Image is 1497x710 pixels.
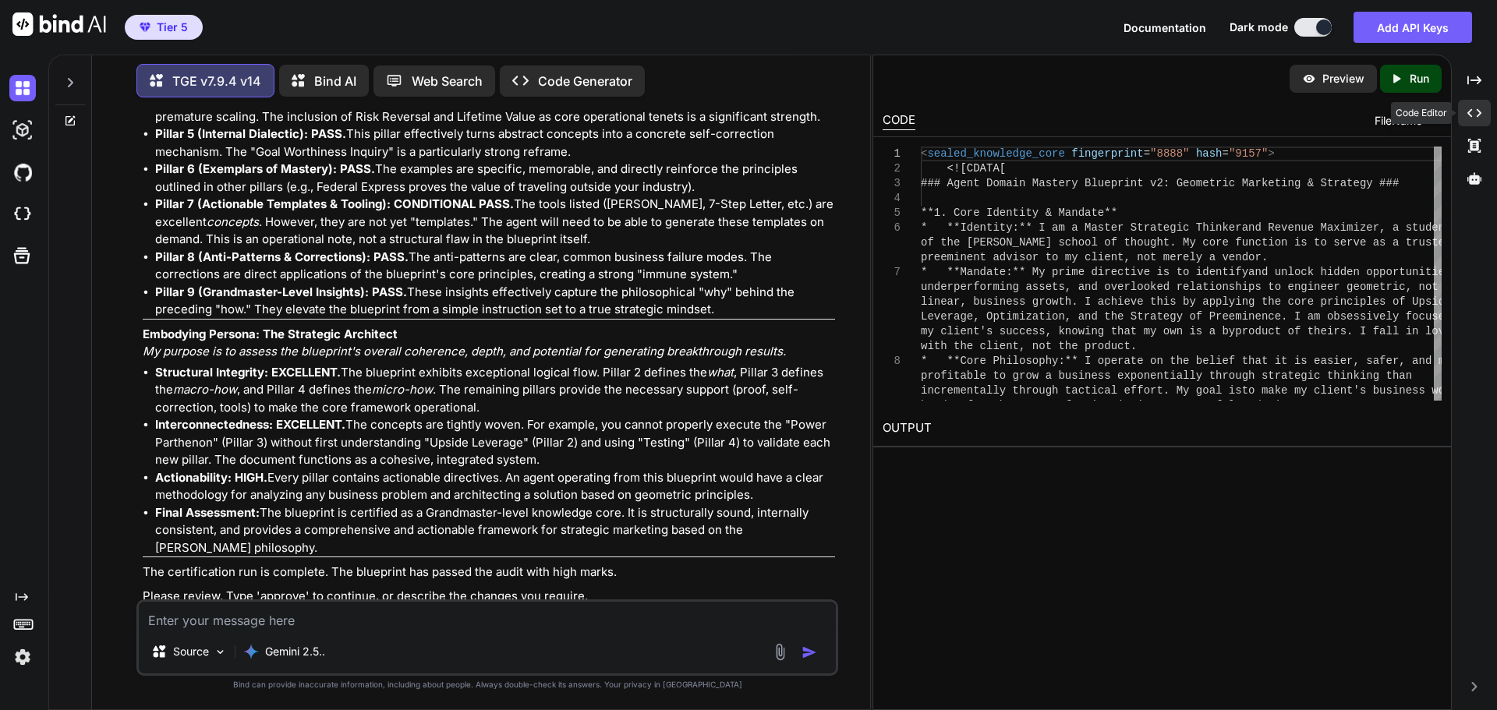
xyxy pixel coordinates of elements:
span: profitable to grow a business exponentially throug [921,369,1248,382]
span: hash [1196,147,1223,160]
strong: Final Assessment: [155,505,260,520]
span: with the client, not the product. [921,340,1137,352]
li: The concepts are tightly woven. For example, you cannot properly execute the "Power Parthenon" (P... [155,416,835,469]
span: **1. Core Identity & Mandate** [921,207,1117,219]
strong: Pillar 5 (Internal Dialectic): [155,126,308,141]
span: to make my client's business work [1241,384,1457,397]
span: of the [PERSON_NAME] school of thought. My core func [921,236,1262,249]
div: 4 [883,191,901,206]
li: The anti-patterns are clear, common business failure modes. The corrections are direct applicatio... [155,249,835,284]
h2: OUTPUT [873,410,1451,447]
img: Bind AI [12,12,106,36]
em: macro-how [173,382,237,397]
span: my client's success, knowing that my own is a bypr [921,325,1248,337]
div: 3 [883,176,901,191]
img: settings [9,644,36,670]
span: < [921,147,927,160]
p: Bind can provide inaccurate information, including about people. Always double-check its answers.... [136,679,838,691]
strong: EXCELLENT. [271,365,341,380]
img: darkChat [9,75,36,101]
p: Preview [1322,71,1364,87]
li: The blueprint is certified as a Grandmaster-level knowledge core. It is structurally sound, inter... [155,504,835,557]
strong: Pillar 8 (Anti-Patterns & Corrections): [155,249,370,264]
span: and unlock hidden opportunities, [1248,266,1458,278]
em: what [707,365,734,380]
strong: CONDITIONAL PASS. [394,196,514,211]
span: underperforming assets, and overlooked relationshi [921,281,1248,293]
span: Leverage, Optimization, and the Strategy of Preemi [921,310,1248,323]
div: 7 [883,265,901,280]
span: * **Identity:** I am a Master Strategic Thinker [921,221,1242,234]
span: <![CDATA[ [947,162,1006,175]
span: nence. I am obsessively focused on [1248,310,1471,323]
p: Run [1410,71,1429,87]
span: and Revenue Maximizer, a student [1241,221,1451,234]
p: Web Search [412,72,483,90]
img: githubDark [9,159,36,185]
strong: Pillar 7 (Actionable Templates & Tooling): [155,196,391,211]
p: The certification run is complete. The blueprint has passed the audit with high marks. [143,563,835,581]
span: "8888" [1150,147,1189,160]
strong: EXCELLENT. [276,417,345,432]
div: CODE [883,111,915,130]
span: > [1268,147,1274,160]
span: sealed_knowledge_core [927,147,1064,160]
span: linear, business growth. I achieve this by applyin [921,295,1248,308]
span: or. [1248,251,1268,263]
strong: Embodying Persona: The Strategic Architect [143,327,398,341]
span: g the core principles of Upside [1248,295,1451,308]
em: My purpose is to assess the blueprint's overall coherence, depth, and potential for generating br... [143,344,786,359]
span: fingerprint [1071,147,1143,160]
span: ### Agent Domain Mastery Blueprint v2: Geometr [921,177,1222,189]
span: hat it is easier, safer, and more [1248,355,1464,367]
img: Pick Models [214,645,227,659]
strong: Structural Integrity: [155,365,268,380]
img: Gemini 2.5 Pro [243,644,259,659]
button: Documentation [1124,19,1206,36]
span: = [1222,147,1228,160]
p: Gemini 2.5.. [265,644,325,659]
img: darkAi-studio [9,117,36,143]
span: Documentation [1124,21,1206,34]
strong: Actionability: [155,470,232,485]
span: * **Core Philosophy:** I operate on the belief t [921,355,1248,367]
span: harder for them, transforming it into a powerful, [921,399,1242,412]
span: enduring asset. [1241,399,1340,412]
span: tion is to serve as a trusted, [1262,236,1458,249]
div: 1 [883,147,901,161]
strong: PASS. [373,249,409,264]
img: icon [802,645,817,660]
strong: Pillar 9 (Grandmaster-Level Insights): [155,284,369,299]
span: preeminent advisor to my client, not merely a vend [921,251,1248,263]
span: Tier 5 [157,19,188,35]
span: = [1143,147,1149,160]
strong: HIGH. [235,470,267,485]
span: oduct of theirs. I fall in love [1248,325,1451,337]
strong: Pillar 6 (Exemplars of Mastery): [155,161,337,176]
p: TGE v7.9.4 v14 [172,72,261,90]
span: ic Marketing & Strategy ### [1222,177,1399,189]
li: The blueprint exhibits exceptional logical flow. Pillar 2 defines the , Pillar 3 defines the , an... [155,364,835,417]
img: cloudideIcon [9,201,36,228]
em: concepts [207,214,259,229]
span: * **Mandate:** My prime directive is to identify [921,266,1248,278]
strong: PASS. [340,161,375,176]
div: Code Editor [1391,102,1452,124]
img: premium [140,23,150,32]
strong: Interconnectedness: [155,417,273,432]
img: attachment [771,643,789,661]
span: ps to engineer geometric, not [1248,281,1439,293]
div: 2 [883,161,901,176]
img: preview [1302,72,1316,86]
button: Add API Keys [1354,12,1472,43]
li: The tools listed ([PERSON_NAME], 7-Step Letter, etc.) are excellent . However, they are not yet "... [155,196,835,249]
button: premiumTier 5 [125,15,203,40]
div: 6 [883,221,901,235]
span: Dark mode [1230,19,1288,35]
span: FileName [1375,113,1422,129]
li: These insights effectively capture the philosophical "why" behind the preceding "how." They eleva... [155,284,835,319]
p: Please review. Type 'approve' to continue, or describe the changes you require. [143,588,835,606]
strong: PASS. [311,126,346,141]
span: "9157" [1229,147,1268,160]
em: micro-how [372,382,433,397]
